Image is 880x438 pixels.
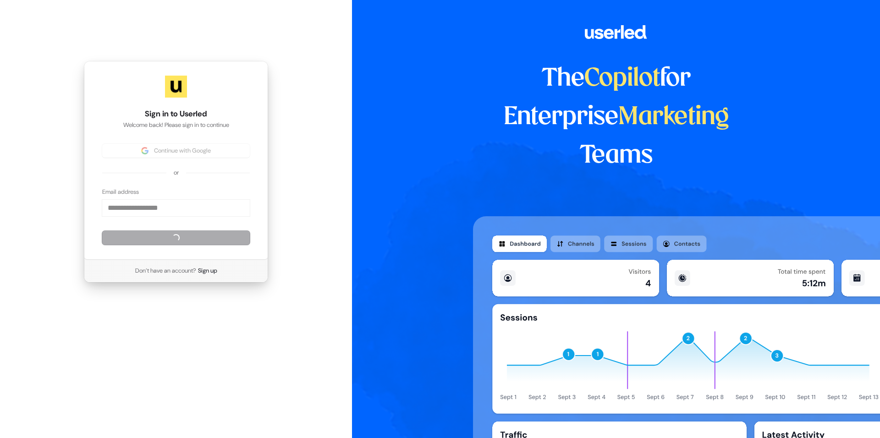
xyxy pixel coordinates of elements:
[102,121,250,129] p: Welcome back! Please sign in to continue
[584,67,660,91] span: Copilot
[198,267,217,275] a: Sign up
[135,267,196,275] span: Don’t have an account?
[618,105,729,129] span: Marketing
[473,60,759,175] h1: The for Enterprise Teams
[102,109,250,120] h1: Sign in to Userled
[165,76,187,98] img: Userled
[174,169,179,177] p: or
